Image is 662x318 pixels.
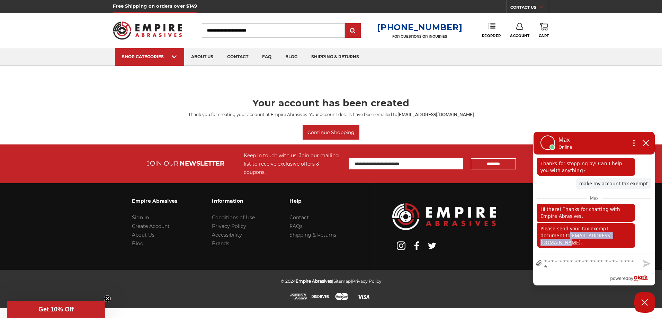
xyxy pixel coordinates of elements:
strong: [EMAIL_ADDRESS][DOMAIN_NAME] [397,112,474,117]
span: powered [610,274,628,283]
a: Privacy Policy [212,223,246,229]
a: file upload [534,255,545,272]
button: Close Chatbox [634,292,655,313]
a: Reorder [482,23,501,38]
a: FAQs [289,223,303,229]
img: Empire Abrasives [113,17,182,44]
div: Get 10% OffClose teaser [7,301,105,318]
a: Contact [289,214,309,221]
span: Cart [539,34,549,38]
button: Send message [637,256,655,272]
a: Continue Shopping [303,125,359,140]
a: blog [278,48,304,66]
a: About Us [132,232,154,238]
a: Privacy Policy [352,279,382,284]
a: Create Account [132,223,170,229]
img: Empire Abrasives Logo Image [392,203,496,230]
a: Cart [539,23,549,38]
h3: Information [212,194,255,208]
a: contact [220,48,255,66]
span: Reorder [482,34,501,38]
span: Account [510,34,529,38]
p: make my account tax exempt [576,178,651,189]
div: SHOP CATEGORIES [122,54,177,59]
p: Max [558,135,572,144]
a: CONTACT US [510,3,549,13]
a: [PHONE_NUMBER] [377,22,462,32]
button: Close teaser [104,295,111,302]
span: by [628,274,633,283]
a: shipping & returns [304,48,366,66]
a: Conditions of Use [212,214,255,221]
span: JOIN OUR [147,160,178,167]
span: Empire Abrasives [296,279,332,284]
a: Accessibility [212,232,242,238]
a: Shipping & Returns [289,232,336,238]
span: Get 10% Off [38,306,74,313]
div: Keep in touch with us! Join our mailing list to receive exclusive offers & coupons. [244,151,342,176]
p: Please send your tax-exempt document to . [537,223,635,248]
h3: Help [289,194,336,208]
a: about us [184,48,220,66]
a: faq [255,48,278,66]
span: Max [587,194,602,202]
p: FOR QUESTIONS OR INQUIRIES [377,34,462,39]
a: [EMAIL_ADDRESS][DOMAIN_NAME] [540,232,612,246]
div: chat [534,154,655,254]
p: Hi there! Thanks for chatting with Empire Abrasives. [537,204,635,222]
a: Sitemap [333,279,351,284]
a: Powered by Olark [610,272,655,285]
button: close chatbox [640,138,651,148]
a: Brands [212,240,229,247]
p: Thank you for creating your account at Empire Abrasives. Your account details have been emailed to [115,112,547,118]
h1: Your account has been created [115,98,547,108]
div: olark chatbox [533,132,655,285]
p: Online [558,144,572,150]
input: Submit [346,24,360,38]
p: © 2024 | | [281,277,382,285]
a: Blog [132,240,144,247]
button: Open chat options menu [628,137,640,149]
a: Sign In [132,214,149,221]
span: NEWSLETTER [180,160,224,167]
p: Thanks for stopping by! Can I help you with anything? [537,158,635,176]
h3: Empire Abrasives [132,194,177,208]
